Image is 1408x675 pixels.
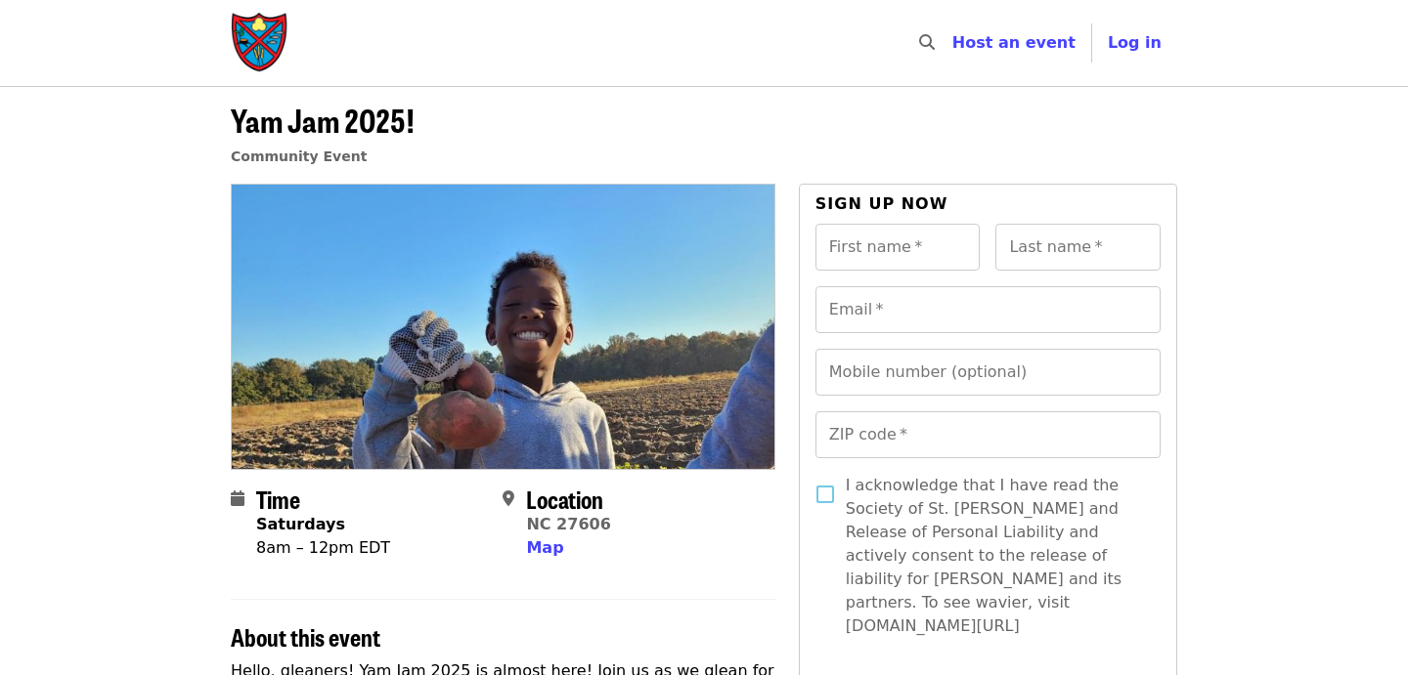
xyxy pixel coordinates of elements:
[815,286,1161,333] input: Email
[815,349,1161,396] input: Mobile number (optional)
[232,185,774,468] img: Yam Jam 2025! organized by Society of St. Andrew
[526,482,603,516] span: Location
[231,148,367,164] a: Community Event
[995,224,1161,271] input: Last name
[256,515,345,533] strong: Saturdays
[815,411,1161,458] input: ZIP code
[952,33,1076,52] a: Host an event
[256,482,300,516] span: Time
[231,619,380,654] span: About this event
[526,538,563,557] span: Map
[231,12,289,74] img: Society of St. Andrew - Home
[1092,23,1177,63] button: Log in
[231,489,244,508] i: calendar icon
[1108,33,1162,52] span: Log in
[919,33,935,52] i: search icon
[846,474,1145,638] span: I acknowledge that I have read the Society of St. [PERSON_NAME] and Release of Personal Liability...
[815,194,948,213] span: Sign up now
[526,515,610,533] a: NC 27606
[231,97,415,143] span: Yam Jam 2025!
[503,489,514,508] i: map-marker-alt icon
[946,20,962,66] input: Search
[256,536,390,560] div: 8am – 12pm EDT
[526,536,563,560] button: Map
[815,224,981,271] input: First name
